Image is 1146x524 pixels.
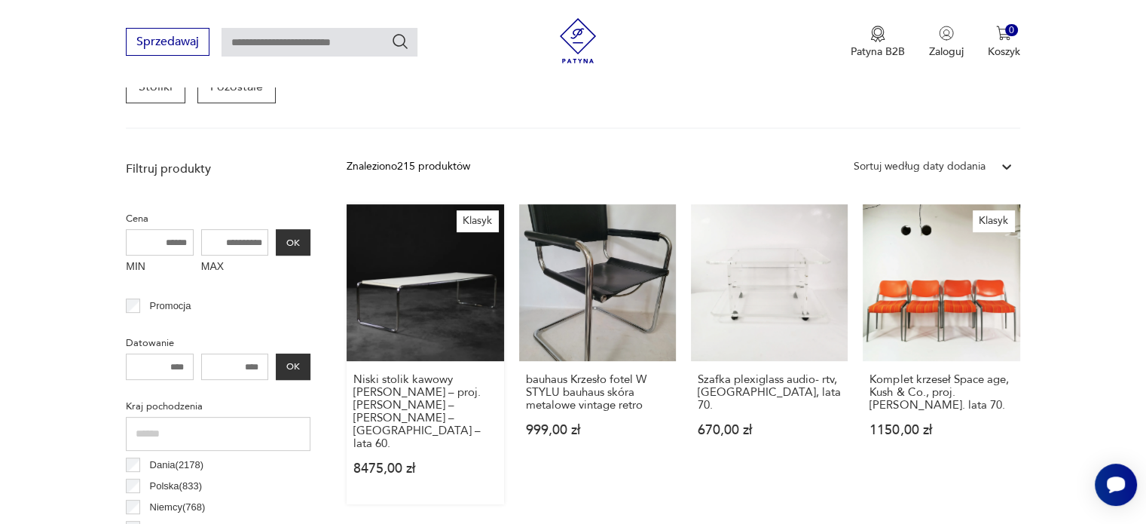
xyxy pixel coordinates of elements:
p: Filtruj produkty [126,161,310,177]
p: Zaloguj [929,44,964,59]
h3: bauhaus Krzesło fotel W STYLU bauhaus skóra metalowe vintage retro [526,373,669,412]
h3: Komplet krzeseł Space age, Kush & Co., proj. [PERSON_NAME]. lata 70. [869,373,1013,412]
p: 999,00 zł [526,424,669,437]
label: MAX [201,256,269,280]
p: 8475,00 zł [353,462,497,475]
p: Koszyk [988,44,1020,59]
p: Kraj pochodzenia [126,398,310,415]
div: Sortuj według daty dodania [854,158,986,175]
a: Szafka plexiglass audio- rtv, Włochy, lata 70.Szafka plexiglass audio- rtv, [GEOGRAPHIC_DATA], la... [691,204,848,504]
div: 0 [1005,24,1018,37]
p: Patyna B2B [851,44,905,59]
a: Sprzedawaj [126,38,209,48]
button: Sprzedawaj [126,28,209,56]
p: 670,00 zł [698,424,841,437]
p: 1150,00 zł [869,424,1013,437]
h3: Szafka plexiglass audio- rtv, [GEOGRAPHIC_DATA], lata 70. [698,373,841,412]
a: Stoliki [126,70,185,103]
iframe: Smartsupp widget button [1095,464,1137,506]
p: Polska ( 833 ) [150,478,202,495]
a: KlasykNiski stolik kawowy Laccio Kiga – proj. Marcel Breuer – Gavina – Włochy – lata 60.Niski sto... [347,204,503,504]
button: Szukaj [391,32,409,51]
h3: Niski stolik kawowy [PERSON_NAME] – proj. [PERSON_NAME] – [PERSON_NAME] – [GEOGRAPHIC_DATA] – lat... [353,373,497,450]
img: Ikona medalu [870,26,885,42]
button: Zaloguj [929,26,964,59]
a: Ikona medaluPatyna B2B [851,26,905,59]
p: Promocja [150,298,191,314]
div: Znaleziono 215 produktów [347,158,470,175]
a: Pozostałe [197,70,276,103]
button: Patyna B2B [851,26,905,59]
img: Ikonka użytkownika [939,26,954,41]
button: OK [276,229,310,256]
p: Cena [126,210,310,227]
button: OK [276,354,310,380]
a: bauhaus Krzesło fotel W STYLU bauhaus skóra metalowe vintage retrobauhaus Krzesło fotel W STYLU b... [519,204,676,504]
img: Ikona koszyka [996,26,1011,41]
img: Patyna - sklep z meblami i dekoracjami vintage [555,18,601,63]
p: Datowanie [126,335,310,351]
button: 0Koszyk [988,26,1020,59]
p: Niemcy ( 768 ) [150,499,206,516]
a: KlasykKomplet krzeseł Space age, Kush & Co., proj. Prof. Hans Ell. lata 70.Komplet krzeseł Space ... [863,204,1019,504]
label: MIN [126,256,194,280]
p: Dania ( 2178 ) [150,457,204,473]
